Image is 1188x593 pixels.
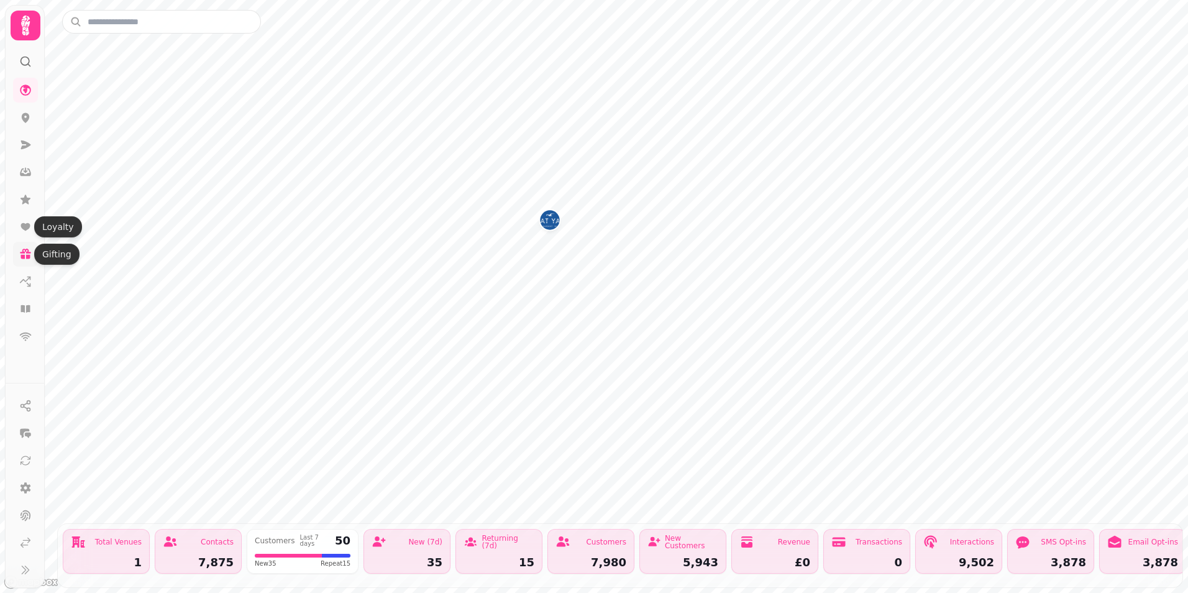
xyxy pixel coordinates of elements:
div: Contacts [201,538,234,546]
div: Email Opt-ins [1128,538,1178,546]
div: New Customers [665,535,718,549]
div: Gifting [34,244,80,265]
div: Customers [586,538,626,546]
div: Transactions [856,538,902,546]
div: Loyalty [34,216,82,237]
div: 15 [464,557,534,568]
div: Interactions [950,538,994,546]
div: 50 [335,535,350,546]
div: £0 [739,557,810,568]
div: 1 [71,557,142,568]
div: 35 [372,557,442,568]
span: New 35 [255,559,276,568]
div: SMS Opt-ins [1041,538,1086,546]
div: Last 7 days [300,535,330,547]
a: Mapbox logo [4,575,58,589]
div: Customers [255,537,295,545]
div: 7,980 [555,557,626,568]
div: New (7d) [408,538,442,546]
div: 9,502 [923,557,994,568]
span: Repeat 15 [321,559,350,568]
button: Boat Yard [540,210,560,230]
div: Map marker [540,210,560,234]
div: 3,878 [1107,557,1178,568]
div: 3,878 [1015,557,1086,568]
div: Total Venues [95,538,142,546]
div: 0 [831,557,902,568]
div: Returning (7d) [482,535,534,549]
div: 7,875 [163,557,234,568]
div: 5,943 [647,557,718,568]
div: Revenue [778,538,810,546]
